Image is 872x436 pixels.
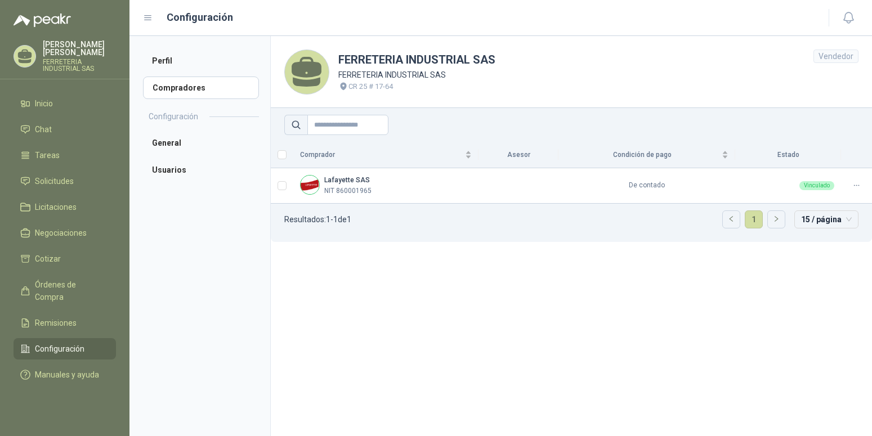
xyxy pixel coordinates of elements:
[35,97,53,110] span: Inicio
[338,51,495,69] h1: FERRETERIA INDUSTRIAL SAS
[300,150,463,160] span: Comprador
[745,211,762,228] a: 1
[565,150,719,160] span: Condición de pago
[143,132,259,154] a: General
[35,317,77,329] span: Remisiones
[801,211,852,228] span: 15 / página
[14,338,116,359] a: Configuración
[35,149,60,161] span: Tareas
[143,50,259,72] a: Perfil
[14,14,71,27] img: Logo peakr
[558,168,735,204] td: De contado
[324,186,372,196] p: NIT 860001965
[35,123,52,136] span: Chat
[143,77,259,99] a: Compradores
[799,181,834,190] div: Vinculado
[722,210,740,228] li: Página anterior
[768,211,785,228] button: right
[35,175,74,187] span: Solicitudes
[35,343,84,355] span: Configuración
[301,176,319,194] img: Company Logo
[35,253,61,265] span: Cotizar
[324,176,370,184] b: Lafayette SAS
[14,222,116,244] a: Negociaciones
[813,50,858,63] div: Vendedor
[43,59,116,72] p: FERRETERIA INDUSTRIAL SAS
[35,201,77,213] span: Licitaciones
[35,227,87,239] span: Negociaciones
[284,215,351,223] p: Resultados: 1 - 1 de 1
[43,41,116,56] p: [PERSON_NAME] [PERSON_NAME]
[14,248,116,269] a: Cotizar
[293,142,479,168] th: Comprador
[348,81,393,92] p: CR 25 # 17-64
[745,210,763,228] li: 1
[14,93,116,114] a: Inicio
[14,312,116,334] a: Remisiones
[767,210,785,228] li: Página siguiente
[14,145,116,166] a: Tareas
[735,142,841,168] th: Estado
[14,364,116,385] a: Manuales y ayuda
[558,142,735,168] th: Condición de pago
[143,159,259,181] a: Usuarios
[35,278,105,303] span: Órdenes de Compra
[14,170,116,192] a: Solicitudes
[723,211,740,228] button: left
[338,69,495,81] p: FERRETERIA INDUSTRIAL SAS
[149,110,198,123] h2: Configuración
[14,196,116,218] a: Licitaciones
[167,10,233,25] h1: Configuración
[773,215,780,222] span: right
[14,274,116,308] a: Órdenes de Compra
[794,210,858,228] div: tamaño de página
[35,368,99,381] span: Manuales y ayuda
[728,215,735,222] span: left
[479,142,558,168] th: Asesor
[14,119,116,140] a: Chat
